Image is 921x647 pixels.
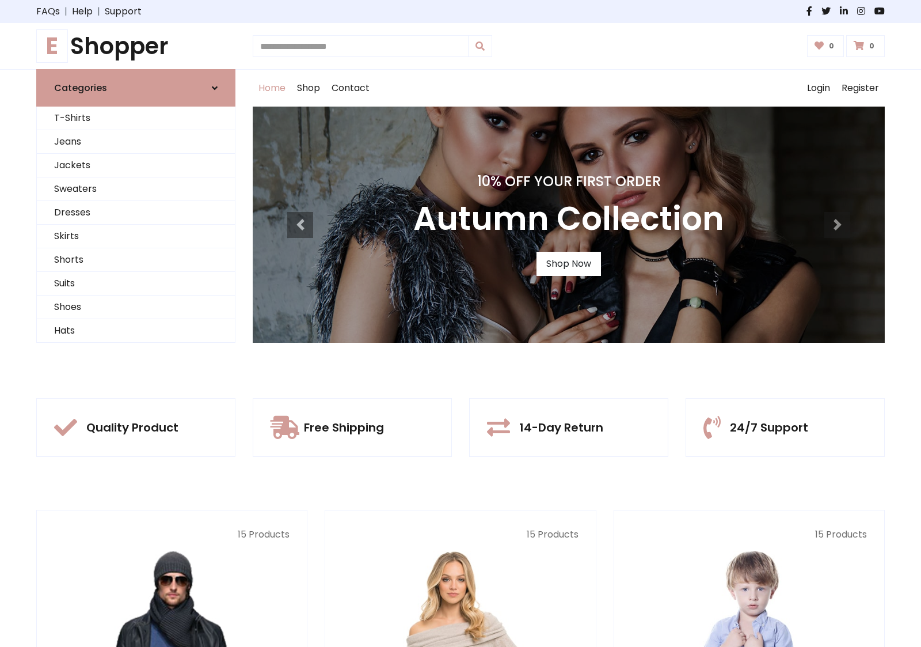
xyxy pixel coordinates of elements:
h3: Autumn Collection [413,199,724,238]
a: FAQs [36,5,60,18]
a: Jeans [37,130,235,154]
a: Dresses [37,201,235,225]
span: | [93,5,105,18]
a: Login [801,70,836,107]
a: EShopper [36,32,235,60]
h5: 24/7 Support [730,421,808,434]
h1: Shopper [36,32,235,60]
a: Suits [37,272,235,296]
span: E [36,29,68,63]
span: 0 [866,41,877,51]
a: Register [836,70,885,107]
p: 15 Products [631,528,867,542]
a: Categories [36,69,235,107]
h6: Categories [54,82,107,93]
a: Shop [291,70,326,107]
a: Support [105,5,142,18]
span: 0 [826,41,837,51]
span: | [60,5,72,18]
a: Sweaters [37,177,235,201]
p: 15 Products [54,528,290,542]
a: Hats [37,319,235,343]
a: 0 [846,35,885,57]
a: Contact [326,70,375,107]
a: Help [72,5,93,18]
a: Shoes [37,296,235,319]
a: Jackets [37,154,235,177]
a: T-Shirts [37,107,235,130]
h5: Free Shipping [304,421,384,434]
h4: 10% Off Your First Order [413,173,724,190]
a: Skirts [37,225,235,248]
a: Shop Now [536,252,601,276]
h5: Quality Product [86,421,178,434]
a: Shorts [37,248,235,272]
a: 0 [807,35,844,57]
a: Home [253,70,291,107]
h5: 14-Day Return [519,421,603,434]
p: 15 Products [342,528,578,542]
